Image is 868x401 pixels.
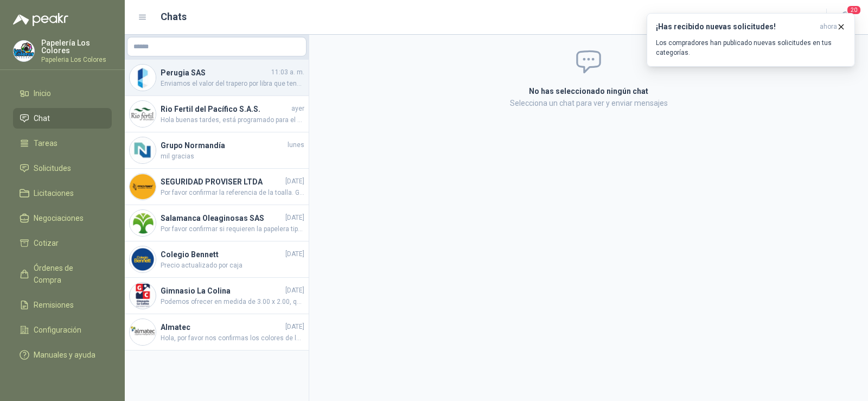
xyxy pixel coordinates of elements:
[846,5,861,15] span: 20
[34,237,59,249] span: Cotizar
[161,249,283,260] h4: Colegio Bennett
[130,174,156,200] img: Company Logo
[125,205,309,241] a: Company LogoSalamanca Oleaginosas SAS[DATE]Por favor confirmar si requieren la papelera tipo band...
[161,115,304,125] span: Hola buenas tardes, está programado para el día de mañana viernes en la mañana
[34,324,81,336] span: Configuración
[13,158,112,179] a: Solicitudes
[161,212,283,224] h4: Salamanca Oleaginosas SAS
[835,8,855,27] button: 20
[34,212,84,224] span: Negociaciones
[34,262,101,286] span: Órdenes de Compra
[285,176,304,187] span: [DATE]
[13,13,68,26] img: Logo peakr
[285,249,304,259] span: [DATE]
[161,297,304,307] span: Podemos ofrecer en medida de 3.00 x 2.00, quedamos atentos para cargar precio
[161,188,304,198] span: Por favor confirmar la referencia de la toalla. Gracias
[161,139,285,151] h4: Grupo Normandía
[125,314,309,351] a: Company LogoAlmatec[DATE]Hola, por favor nos confirmas los colores de los vinilos aprobados. Gracias
[130,246,156,272] img: Company Logo
[161,103,289,115] h4: Rio Fertil del Pacífico S.A.S.
[13,345,112,365] a: Manuales y ayuda
[41,39,112,54] p: Papelería Los Colores
[161,224,304,234] span: Por favor confirmar si requieren la papelera tipo bandeja para escritorio o la papelera de piso. ...
[130,319,156,345] img: Company Logo
[399,85,778,97] h2: No has seleccionado ningún chat
[125,278,309,314] a: Company LogoGimnasio La Colina[DATE]Podemos ofrecer en medida de 3.00 x 2.00, quedamos atentos pa...
[125,96,309,132] a: Company LogoRio Fertil del Pacífico S.A.S.ayerHola buenas tardes, está programado para el día de ...
[125,60,309,96] a: Company LogoPerugia SAS11:03 a. m.Enviamos el valor del trapero por libra que tenemos disponible,...
[13,258,112,290] a: Órdenes de Compra
[13,208,112,228] a: Negociaciones
[291,104,304,114] span: ayer
[161,321,283,333] h4: Almatec
[130,65,156,91] img: Company Logo
[34,137,58,149] span: Tareas
[285,213,304,223] span: [DATE]
[285,285,304,296] span: [DATE]
[125,241,309,278] a: Company LogoColegio Bennett[DATE]Precio actualizado por caja
[161,176,283,188] h4: SEGURIDAD PROVISER LTDA
[130,283,156,309] img: Company Logo
[161,285,283,297] h4: Gimnasio La Colina
[656,38,846,58] p: Los compradores han publicado nuevas solicitudes en tus categorías.
[125,132,309,169] a: Company LogoGrupo Normandíalunesmil gracias
[34,349,95,361] span: Manuales y ayuda
[820,22,837,31] span: ahora
[656,22,815,31] h3: ¡Has recibido nuevas solicitudes!
[13,295,112,315] a: Remisiones
[125,169,309,205] a: Company LogoSEGURIDAD PROVISER LTDA[DATE]Por favor confirmar la referencia de la toalla. Gracias
[130,137,156,163] img: Company Logo
[161,9,187,24] h1: Chats
[161,79,304,89] span: Enviamos el valor del trapero por libra que tenemos disponible, el trapero grande es sobre pedido
[14,41,34,61] img: Company Logo
[34,299,74,311] span: Remisiones
[13,233,112,253] a: Cotizar
[34,162,71,174] span: Solicitudes
[13,83,112,104] a: Inicio
[34,112,50,124] span: Chat
[161,67,269,79] h4: Perugia SAS
[13,108,112,129] a: Chat
[288,140,304,150] span: lunes
[399,97,778,109] p: Selecciona un chat para ver y enviar mensajes
[13,320,112,340] a: Configuración
[34,187,74,199] span: Licitaciones
[41,56,112,63] p: Papeleria Los Colores
[130,210,156,236] img: Company Logo
[13,133,112,154] a: Tareas
[161,151,304,162] span: mil gracias
[34,87,51,99] span: Inicio
[271,67,304,78] span: 11:03 a. m.
[161,260,304,271] span: Precio actualizado por caja
[161,333,304,343] span: Hola, por favor nos confirmas los colores de los vinilos aprobados. Gracias
[13,183,112,203] a: Licitaciones
[130,101,156,127] img: Company Logo
[647,13,855,67] button: ¡Has recibido nuevas solicitudes!ahora Los compradores han publicado nuevas solicitudes en tus ca...
[285,322,304,332] span: [DATE]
